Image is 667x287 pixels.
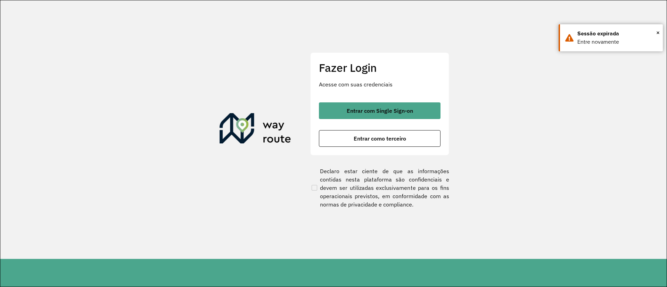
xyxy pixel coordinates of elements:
div: Entre novamente [577,38,658,46]
span: Entrar como terceiro [354,136,406,141]
p: Acesse com suas credenciais [319,80,440,88]
span: × [656,27,660,38]
label: Declaro estar ciente de que as informações contidas nesta plataforma são confidenciais e devem se... [310,167,449,209]
img: Roteirizador AmbevTech [220,113,291,146]
h2: Fazer Login [319,61,440,74]
button: button [319,130,440,147]
button: Close [656,27,660,38]
span: Entrar com Single Sign-on [347,108,413,113]
div: Sessão expirada [577,29,658,38]
button: button [319,102,440,119]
